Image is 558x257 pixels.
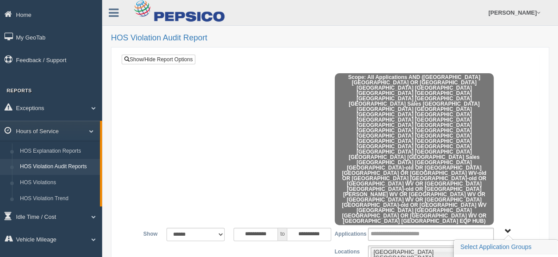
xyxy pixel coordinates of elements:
[122,55,195,64] a: Show/Hide Report Options
[128,228,162,238] label: Show
[16,159,100,175] a: HOS Violation Audit Reports
[330,245,364,256] label: Locations
[454,240,558,254] h3: Select Application Groups
[16,175,100,191] a: HOS Violations
[278,228,287,241] span: to
[111,34,549,43] h2: HOS Violation Audit Report
[16,143,100,159] a: HOS Explanation Reports
[16,191,100,207] a: HOS Violation Trend
[335,73,494,225] span: Scope: All Applications AND ([GEOGRAPHIC_DATA] [GEOGRAPHIC_DATA] OR [GEOGRAPHIC_DATA] [GEOGRAPHIC...
[330,228,364,238] label: Applications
